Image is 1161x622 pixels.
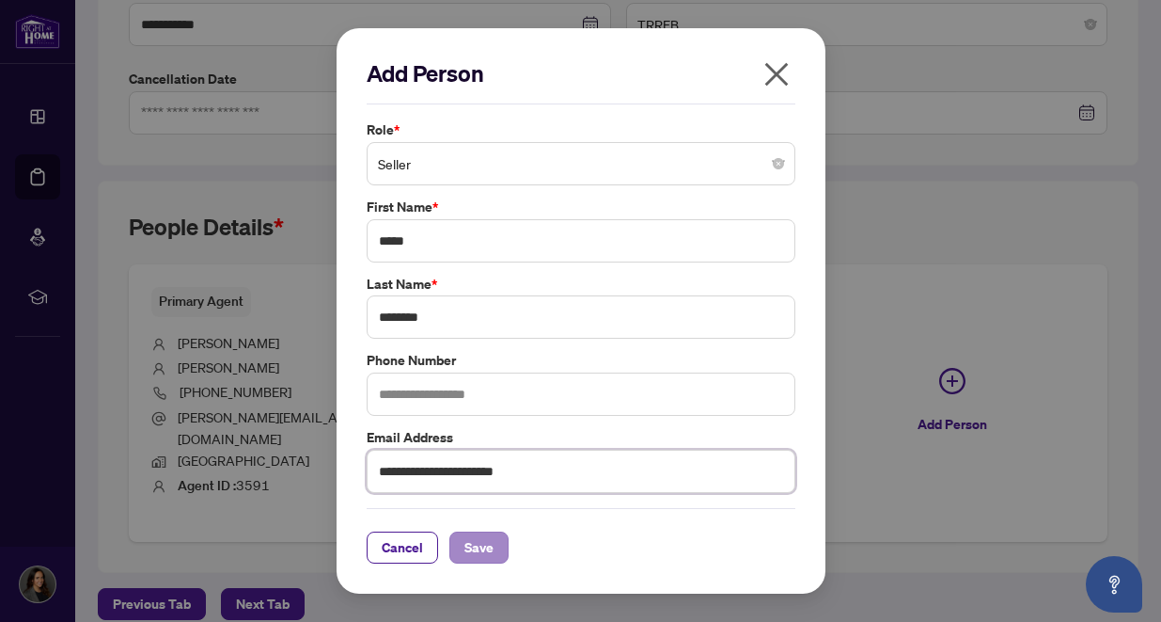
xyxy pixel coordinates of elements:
[367,197,795,217] label: First Name
[382,533,423,563] span: Cancel
[773,158,784,169] span: close-circle
[367,532,438,564] button: Cancel
[367,120,795,140] label: Role
[449,532,509,564] button: Save
[367,274,795,295] label: Last Name
[367,350,795,371] label: Phone Number
[464,533,494,563] span: Save
[367,58,795,88] h2: Add Person
[761,59,792,89] span: close
[378,146,784,182] span: Seller
[367,427,795,448] label: Email Address
[1086,556,1142,613] button: Open asap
